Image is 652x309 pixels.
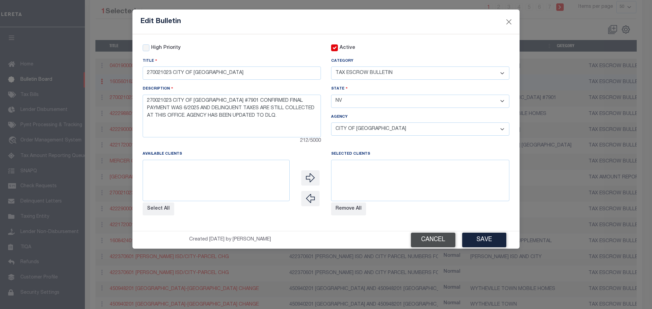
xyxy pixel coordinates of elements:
[462,233,506,247] button: Save
[143,58,157,64] label: Title
[411,233,455,247] button: Cancel
[331,114,347,120] label: Agency
[143,202,174,215] button: Select All
[143,151,182,157] label: Available Clients
[340,44,355,52] label: Active
[331,85,348,92] label: State
[151,44,181,52] label: High Priority
[331,151,370,157] label: Selected Clients
[331,58,353,64] label: Category
[189,236,271,244] span: Created [DATE] by [PERSON_NAME]
[143,137,321,145] div: 212/5000
[141,18,181,26] h5: Edit Bulletin
[331,202,366,215] button: Remove All
[143,85,173,92] label: Description
[505,17,513,26] button: Close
